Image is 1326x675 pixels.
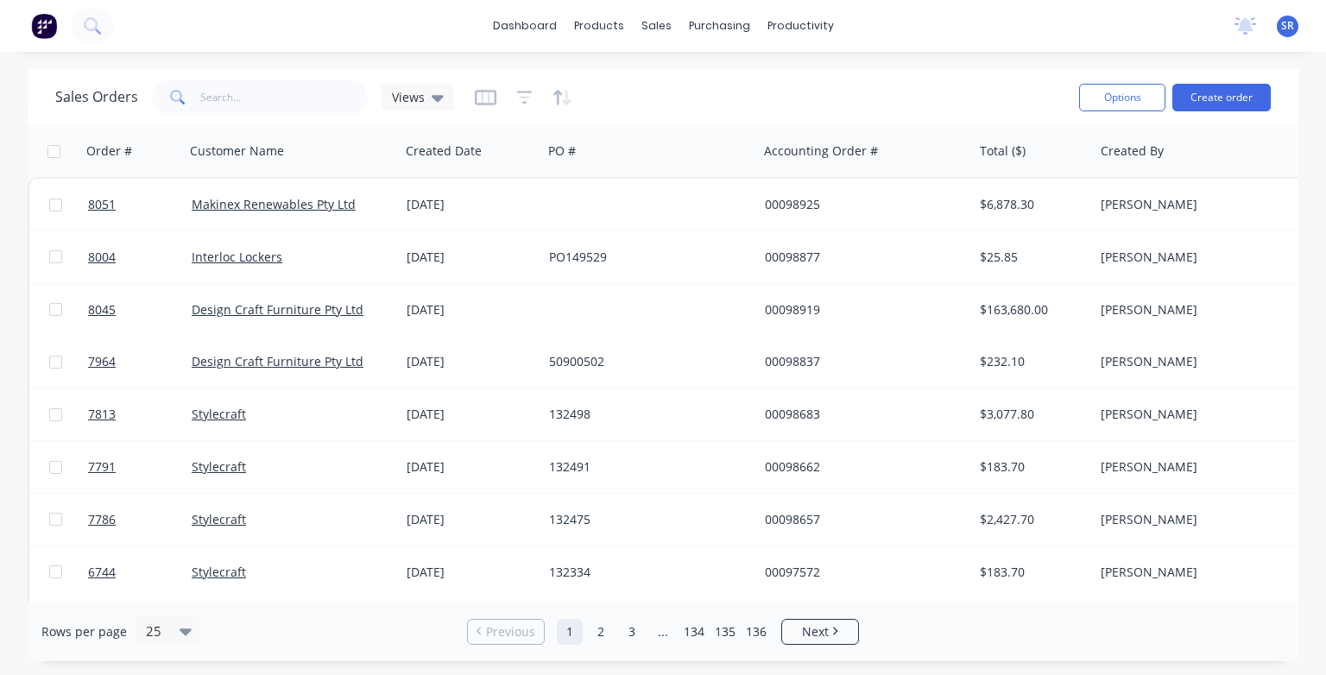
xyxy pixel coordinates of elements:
[88,546,192,598] a: 6744
[588,619,614,645] a: Page 2
[549,249,741,266] div: PO149529
[192,249,282,265] a: Interloc Lockers
[88,301,116,319] span: 8045
[565,13,633,39] div: products
[88,388,192,440] a: 7813
[980,301,1081,319] div: $163,680.00
[765,249,957,266] div: 00098877
[1101,196,1292,213] div: [PERSON_NAME]
[192,564,246,580] a: Stylecraft
[88,458,116,476] span: 7791
[192,511,246,527] a: Stylecraft
[782,623,858,640] a: Next page
[86,142,132,160] div: Order #
[1101,458,1292,476] div: [PERSON_NAME]
[557,619,583,645] a: Page 1 is your current page
[548,142,576,160] div: PO #
[88,353,116,370] span: 7964
[190,142,284,160] div: Customer Name
[1101,353,1292,370] div: [PERSON_NAME]
[1101,301,1292,319] div: [PERSON_NAME]
[765,406,957,423] div: 00098683
[41,623,127,640] span: Rows per page
[1101,511,1292,528] div: [PERSON_NAME]
[88,441,192,493] a: 7791
[1101,142,1164,160] div: Created By
[192,406,246,422] a: Stylecraft
[406,142,482,160] div: Created Date
[468,623,544,640] a: Previous page
[200,80,369,115] input: Search...
[765,511,957,528] div: 00098657
[1172,84,1271,111] button: Create order
[980,142,1026,160] div: Total ($)
[549,511,741,528] div: 132475
[88,179,192,230] a: 8051
[192,353,363,369] a: Design Craft Furniture Pty Ltd
[486,623,535,640] span: Previous
[407,301,535,319] div: [DATE]
[88,196,116,213] span: 8051
[980,511,1081,528] div: $2,427.70
[192,196,356,212] a: Makinex Renewables Pty Ltd
[407,511,535,528] div: [DATE]
[407,196,535,213] div: [DATE]
[549,564,741,581] div: 132334
[88,564,116,581] span: 6744
[549,458,741,476] div: 132491
[460,619,866,645] ul: Pagination
[1101,406,1292,423] div: [PERSON_NAME]
[980,458,1081,476] div: $183.70
[407,353,535,370] div: [DATE]
[743,619,769,645] a: Page 136
[980,249,1081,266] div: $25.85
[681,619,707,645] a: Page 134
[55,89,138,105] h1: Sales Orders
[407,564,535,581] div: [DATE]
[980,406,1081,423] div: $3,077.80
[407,406,535,423] div: [DATE]
[765,458,957,476] div: 00098662
[192,301,363,318] a: Design Craft Furniture Pty Ltd
[980,196,1081,213] div: $6,878.30
[407,458,535,476] div: [DATE]
[765,353,957,370] div: 00098837
[650,619,676,645] a: Jump forward
[980,353,1081,370] div: $232.10
[712,619,738,645] a: Page 135
[392,88,425,106] span: Views
[1281,18,1294,34] span: SR
[88,336,192,388] a: 7964
[1101,564,1292,581] div: [PERSON_NAME]
[484,13,565,39] a: dashboard
[88,406,116,423] span: 7813
[1101,249,1292,266] div: [PERSON_NAME]
[764,142,878,160] div: Accounting Order #
[549,353,741,370] div: 50900502
[802,623,829,640] span: Next
[633,13,680,39] div: sales
[407,249,535,266] div: [DATE]
[549,406,741,423] div: 132498
[759,13,843,39] div: productivity
[765,196,957,213] div: 00098925
[88,494,192,546] a: 7786
[619,619,645,645] a: Page 3
[980,564,1081,581] div: $183.70
[1079,84,1165,111] button: Options
[88,598,192,650] a: 7627
[680,13,759,39] div: purchasing
[765,301,957,319] div: 00098919
[88,231,192,283] a: 8004
[765,564,957,581] div: 00097572
[88,249,116,266] span: 8004
[192,458,246,475] a: Stylecraft
[88,511,116,528] span: 7786
[31,13,57,39] img: Factory
[88,284,192,336] a: 8045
